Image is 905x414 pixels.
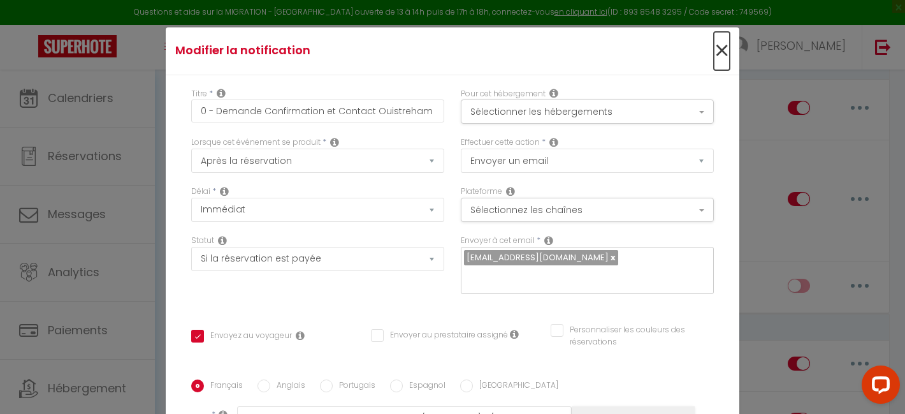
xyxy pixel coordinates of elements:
[270,380,305,394] label: Anglais
[296,330,305,341] i: Envoyer au voyageur
[330,137,339,147] i: Event Occur
[549,88,558,98] i: This Rental
[549,137,558,147] i: Action Type
[191,186,210,198] label: Délai
[175,41,539,59] h4: Modifier la notification
[461,198,714,222] button: Sélectionnez les chaînes
[191,88,207,100] label: Titre
[714,32,730,70] span: ×
[544,235,553,246] i: Recipient
[506,186,515,196] i: Action Channel
[204,380,243,394] label: Français
[461,137,540,149] label: Effectuer cette action
[218,235,227,246] i: Booking status
[851,360,905,414] iframe: LiveChat chat widget
[333,380,375,394] label: Portugais
[191,137,321,149] label: Lorsque cet événement se produit
[461,88,546,100] label: Pour cet hébergement
[461,235,535,247] label: Envoyer à cet email
[191,235,214,247] label: Statut
[467,251,609,263] span: [EMAIL_ADDRESS][DOMAIN_NAME]
[714,38,730,65] button: Close
[217,88,226,98] i: Title
[220,186,229,196] i: Action Time
[461,100,714,124] button: Sélectionner les hébergements
[473,380,558,394] label: [GEOGRAPHIC_DATA]
[510,329,519,339] i: Envoyer au prestataire si il est assigné
[461,186,502,198] label: Plateforme
[403,380,445,394] label: Espagnol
